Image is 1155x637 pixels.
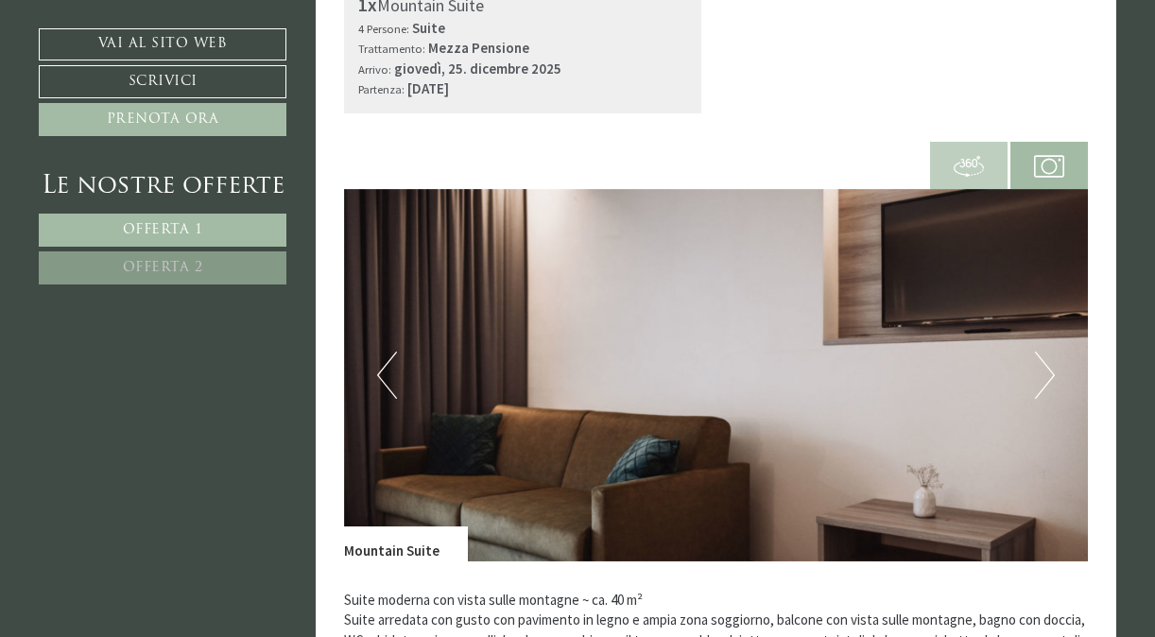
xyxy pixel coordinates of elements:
span: Offerta 2 [123,261,203,275]
img: 360-grad.svg [954,151,984,181]
b: Mezza Pensione [428,39,529,57]
div: [DATE] [341,14,405,44]
a: Prenota ora [39,103,286,136]
img: camera.svg [1034,151,1064,181]
button: Next [1035,352,1055,399]
small: Trattamento: [358,41,425,56]
small: 18:16 [28,88,250,100]
a: Scrivici [39,65,286,98]
div: Buon giorno, come possiamo aiutarla? [14,50,260,104]
small: Partenza: [358,81,405,96]
b: [DATE] [407,79,449,97]
button: Invia [642,498,746,531]
div: Mountain Suite [344,526,468,560]
span: Offerta 1 [123,223,203,237]
div: Le nostre offerte [39,169,286,204]
b: Suite [412,19,445,37]
small: Arrivo: [358,61,391,77]
a: Vai al sito web [39,28,286,60]
small: 4 Persone: [358,21,409,36]
div: Montis – Active Nature Spa [28,54,250,68]
img: image [344,189,1089,561]
button: Previous [377,352,397,399]
b: giovedì, 25. dicembre 2025 [394,60,561,77]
